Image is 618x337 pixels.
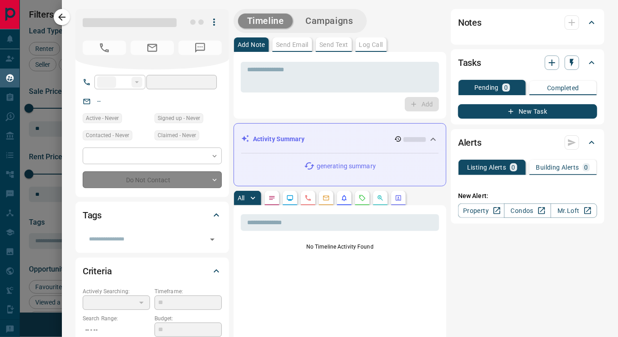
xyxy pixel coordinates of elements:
p: Search Range: [83,314,150,323]
svg: Listing Alerts [341,194,348,202]
svg: Agent Actions [395,194,402,202]
a: Mr.Loft [551,203,597,218]
button: Timeline [238,14,293,28]
h2: Criteria [83,264,112,278]
p: Pending [474,84,499,91]
a: -- [97,97,101,105]
svg: Lead Browsing Activity [286,194,294,202]
button: Campaigns [296,14,362,28]
p: 0 [512,164,515,171]
p: All [238,195,245,201]
div: Do Not Contact [83,171,222,188]
p: Add Note [238,42,265,48]
button: New Task [458,104,597,119]
p: No Timeline Activity Found [241,243,439,251]
p: 0 [585,164,588,171]
p: Activity Summary [253,134,304,144]
p: Completed [547,85,579,91]
span: No Number [178,41,222,55]
p: Timeframe: [154,287,222,295]
div: Tags [83,204,222,226]
div: Tasks [458,52,597,74]
div: Alerts [458,132,597,153]
a: Condos [504,203,551,218]
p: generating summary [317,162,376,171]
svg: Opportunities [377,194,384,202]
p: Building Alerts [536,164,579,171]
a: Property [458,203,505,218]
span: Signed up - Never [158,114,200,123]
span: Contacted - Never [86,131,129,140]
h2: Tags [83,208,102,222]
p: Actively Searching: [83,287,150,295]
p: Listing Alerts [467,164,506,171]
svg: Emails [323,194,330,202]
svg: Notes [268,194,276,202]
div: Notes [458,12,597,33]
span: Active - Never [86,114,119,123]
p: 0 [504,84,508,91]
svg: Requests [359,194,366,202]
span: Claimed - Never [158,131,196,140]
h2: Alerts [458,135,482,150]
p: Budget: [154,314,222,323]
h2: Tasks [458,55,481,70]
svg: Calls [304,194,312,202]
span: No Number [83,41,126,55]
div: Activity Summary [241,131,439,148]
span: No Email [131,41,174,55]
button: Open [206,233,219,246]
div: Criteria [83,260,222,282]
h2: Notes [458,15,482,30]
p: New Alert: [458,191,597,201]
